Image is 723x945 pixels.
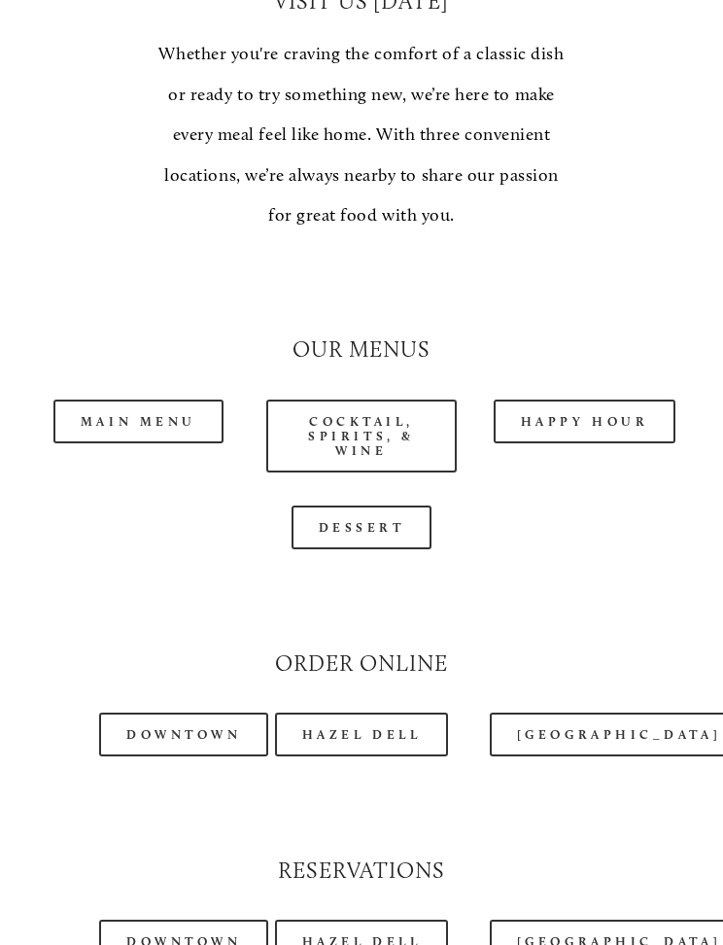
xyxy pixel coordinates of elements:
a: Main Menu [53,400,224,443]
a: Cocktail, Spirits, & Wine [266,400,457,472]
a: Dessert [292,506,432,549]
p: Whether you're craving the comfort of a classic dish or ready to try something new, we’re here to... [155,34,568,235]
a: Happy Hour [494,400,676,443]
h2: Order Online [44,648,680,680]
h2: Our Menus [44,334,680,366]
a: Downtown [99,713,268,756]
a: Hazel Dell [275,713,449,756]
h2: Reservations [44,856,680,887]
